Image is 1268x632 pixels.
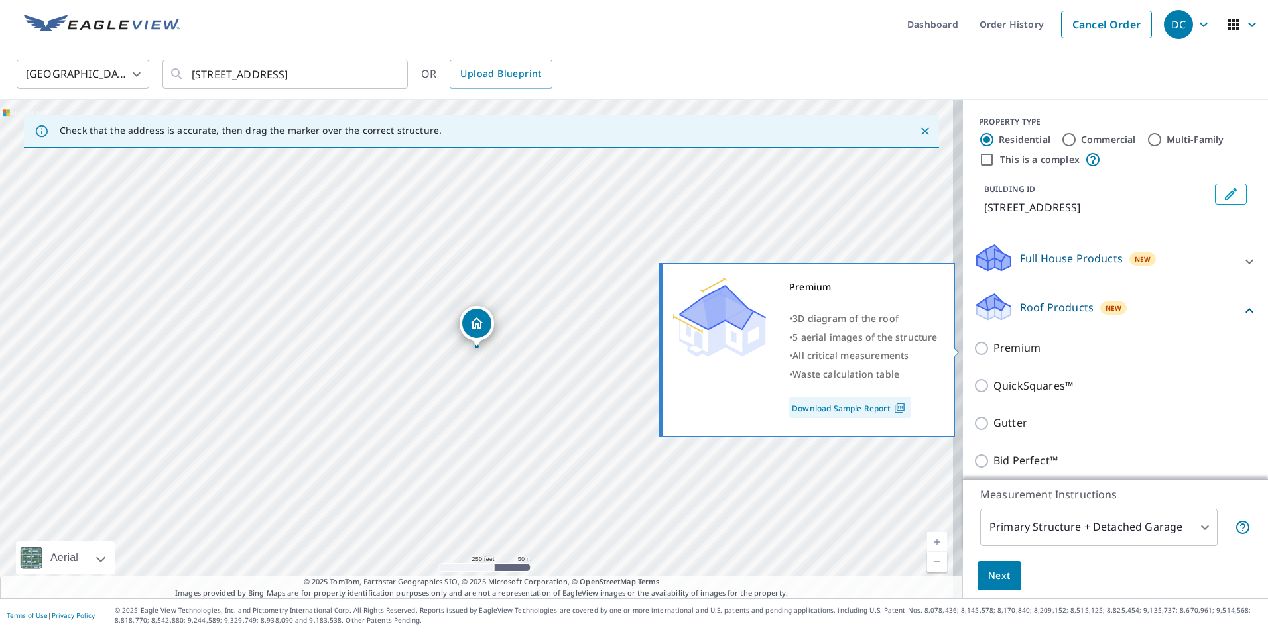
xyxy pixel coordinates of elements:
[1000,153,1080,166] label: This is a complex
[115,606,1261,625] p: © 2025 Eagle View Technologies, Inc. and Pictometry International Corp. All Rights Reserved. Repo...
[999,133,1050,146] label: Residential
[993,378,1073,394] p: QuickSquares™
[984,184,1035,195] p: BUILDING ID
[993,340,1041,356] p: Premium
[1215,184,1247,205] button: Edit building 1
[1020,250,1123,266] p: Full House Products
[789,278,938,296] div: Premium
[792,331,937,343] span: 5 aerial images of the structure
[7,611,95,619] p: |
[974,242,1257,280] div: Full House ProductsNew
[974,291,1257,329] div: Roof ProductsNew
[988,568,1011,584] span: Next
[7,611,48,620] a: Terms of Use
[580,576,635,586] a: OpenStreetMap
[304,576,660,588] span: © 2025 TomTom, Earthstar Geographics SIO, © 2025 Microsoft Corporation, ©
[993,415,1027,431] p: Gutter
[1164,10,1193,39] div: DC
[1020,299,1094,315] p: Roof Products
[1061,11,1152,38] a: Cancel Order
[52,611,95,620] a: Privacy Policy
[789,397,911,418] a: Download Sample Report
[980,486,1251,502] p: Measurement Instructions
[993,452,1058,469] p: Bid Perfect™
[917,123,934,140] button: Close
[24,15,180,34] img: EV Logo
[17,56,149,93] div: [GEOGRAPHIC_DATA]
[979,116,1252,128] div: PROPERTY TYPE
[1106,303,1122,313] span: New
[789,365,938,384] div: •
[792,312,899,325] span: 3D diagram of the roof
[978,561,1021,591] button: Next
[1235,519,1251,535] span: Your report will include the primary structure and a detached garage if one exists.
[192,56,381,93] input: Search by address or latitude-longitude
[789,309,938,328] div: •
[450,60,552,89] a: Upload Blueprint
[789,328,938,346] div: •
[927,552,947,572] a: Current Level 17, Zoom Out
[673,278,766,357] img: Premium
[16,541,115,574] div: Aerial
[1081,133,1136,146] label: Commercial
[46,541,82,574] div: Aerial
[984,199,1210,215] p: [STREET_ADDRESS]
[460,306,494,347] div: Dropped pin, building 1, Residential property, 575 S Broadway Denver, CO 80209
[421,60,552,89] div: OR
[460,66,541,82] span: Upload Blueprint
[792,349,909,362] span: All critical measurements
[1167,133,1224,146] label: Multi-Family
[891,402,909,414] img: Pdf Icon
[638,576,660,586] a: Terms
[789,346,938,365] div: •
[792,368,899,380] span: Waste calculation table
[60,125,442,136] p: Check that the address is accurate, then drag the marker over the correct structure.
[927,532,947,552] a: Current Level 17, Zoom In
[980,509,1218,546] div: Primary Structure + Detached Garage
[1135,254,1151,264] span: New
